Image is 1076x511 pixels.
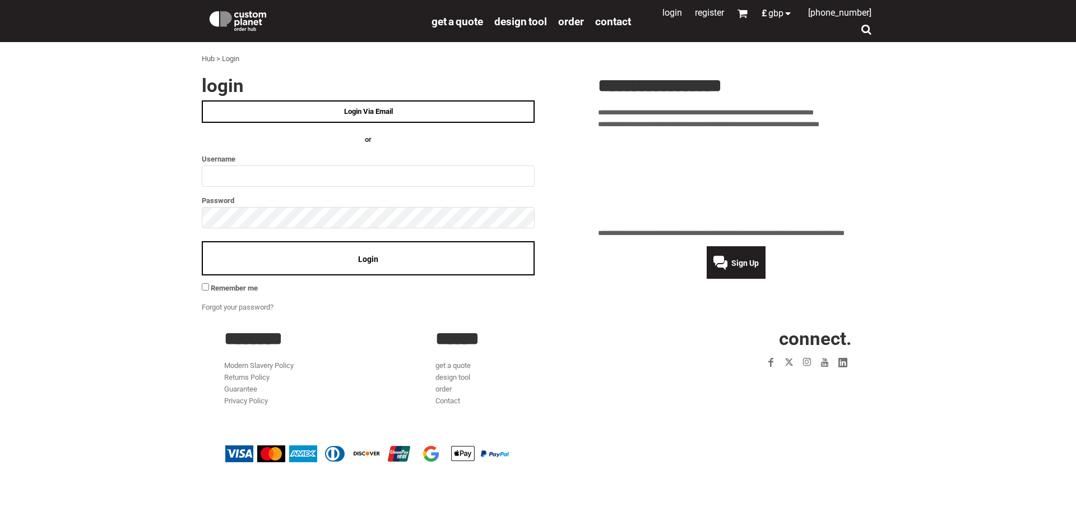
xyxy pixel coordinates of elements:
h2: CONNECT. [647,329,852,348]
input: Remember me [202,283,209,291]
img: Custom Planet [207,8,268,31]
img: China UnionPay [385,445,413,462]
a: Guarantee [224,385,257,393]
a: order [558,15,584,27]
h4: OR [202,134,535,146]
a: Register [695,7,724,18]
a: Custom Planet [202,3,426,36]
span: GBP [768,9,783,18]
span: Login Via Email [344,107,393,116]
span: Remember me [211,284,258,292]
label: Password [202,194,535,207]
a: Contact [595,15,631,27]
img: Google Pay [417,445,445,462]
a: Forgot your password? [202,303,273,311]
span: £ [762,9,768,18]
a: order [435,385,452,393]
a: Contact [435,397,460,405]
div: Login [222,53,239,65]
a: Login Via Email [202,100,535,123]
a: Hub [202,54,215,63]
img: Discover [353,445,381,462]
img: Apple Pay [449,445,477,462]
a: design tool [435,373,470,381]
a: Privacy Policy [224,397,268,405]
a: Login [662,7,682,18]
span: [PHONE_NUMBER] [808,7,871,18]
iframe: Customer reviews powered by Trustpilot [598,137,874,221]
span: Login [358,255,378,264]
a: get a quote [432,15,483,27]
a: get a quote [435,361,471,370]
a: design tool [494,15,547,27]
img: Diners Club [321,445,349,462]
span: design tool [494,15,547,28]
img: American Express [289,445,317,462]
div: > [216,53,220,65]
img: PayPal [481,450,509,457]
span: Sign Up [731,259,759,268]
span: get a quote [432,15,483,28]
a: Modern Slavery Policy [224,361,294,370]
iframe: Customer reviews powered by Trustpilot [697,378,852,392]
span: Contact [595,15,631,28]
h2: Login [202,76,535,95]
span: order [558,15,584,28]
a: Returns Policy [224,373,270,381]
img: Mastercard [257,445,285,462]
img: Visa [225,445,253,462]
label: Username [202,153,535,165]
